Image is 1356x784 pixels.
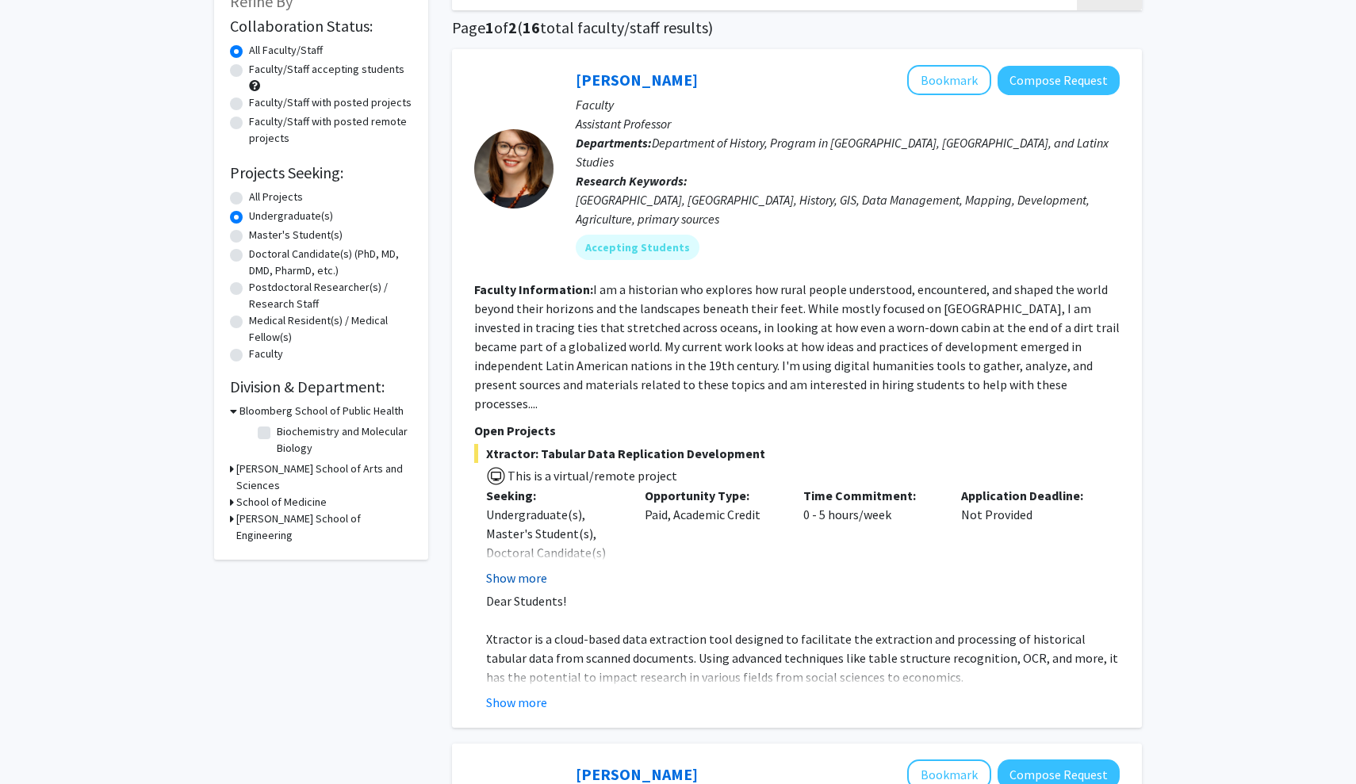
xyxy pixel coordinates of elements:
[249,94,412,111] label: Faculty/Staff with posted projects
[236,511,412,544] h3: [PERSON_NAME] School of Engineering
[277,423,408,457] label: Biochemistry and Molecular Biology
[523,17,540,37] span: 16
[803,486,938,505] p: Time Commitment:
[576,764,698,784] a: [PERSON_NAME]
[249,208,333,224] label: Undergraduate(s)
[907,65,991,95] button: Add Casey Lurtz to Bookmarks
[230,17,412,36] h2: Collaboration Status:
[486,693,547,712] button: Show more
[949,486,1108,587] div: Not Provided
[961,486,1096,505] p: Application Deadline:
[576,114,1120,133] p: Assistant Professor
[236,494,327,511] h3: School of Medicine
[474,421,1120,440] p: Open Projects
[474,281,1120,411] fg-read-more: I am a historian who explores how rural people understood, encountered, and shaped the world beyo...
[485,17,494,37] span: 1
[486,631,1118,685] span: Xtractor is a cloud-based data extraction tool designed to facilitate the extraction and processi...
[486,593,566,609] span: Dear Students!
[576,135,1109,170] span: Department of History, Program in [GEOGRAPHIC_DATA], [GEOGRAPHIC_DATA], and Latinx Studies
[474,281,593,297] b: Faculty Information:
[998,66,1120,95] button: Compose Request to Casey Lurtz
[576,235,699,260] mat-chip: Accepting Students
[249,113,412,147] label: Faculty/Staff with posted remote projects
[486,505,621,600] div: Undergraduate(s), Master's Student(s), Doctoral Candidate(s) (PhD, MD, DMD, PharmD, etc.)
[506,468,677,484] span: This is a virtual/remote project
[249,279,412,312] label: Postdoctoral Researcher(s) / Research Staff
[576,135,652,151] b: Departments:
[230,377,412,396] h2: Division & Department:
[249,346,283,362] label: Faculty
[486,486,621,505] p: Seeking:
[249,61,404,78] label: Faculty/Staff accepting students
[508,17,517,37] span: 2
[791,486,950,587] div: 0 - 5 hours/week
[236,461,412,494] h3: [PERSON_NAME] School of Arts and Sciences
[645,486,780,505] p: Opportunity Type:
[12,713,67,772] iframe: Chat
[249,227,343,243] label: Master's Student(s)
[230,163,412,182] h2: Projects Seeking:
[576,70,698,90] a: [PERSON_NAME]
[486,568,547,587] button: Show more
[474,444,1120,463] span: Xtractor: Tabular Data Replication Development
[249,189,303,205] label: All Projects
[633,486,791,587] div: Paid, Academic Credit
[249,246,412,279] label: Doctoral Candidate(s) (PhD, MD, DMD, PharmD, etc.)
[452,18,1142,37] h1: Page of ( total faculty/staff results)
[576,173,688,189] b: Research Keywords:
[249,42,323,59] label: All Faculty/Staff
[249,312,412,346] label: Medical Resident(s) / Medical Fellow(s)
[239,403,404,419] h3: Bloomberg School of Public Health
[576,190,1120,228] div: [GEOGRAPHIC_DATA], [GEOGRAPHIC_DATA], History, GIS, Data Management, Mapping, Development, Agricu...
[576,95,1120,114] p: Faculty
